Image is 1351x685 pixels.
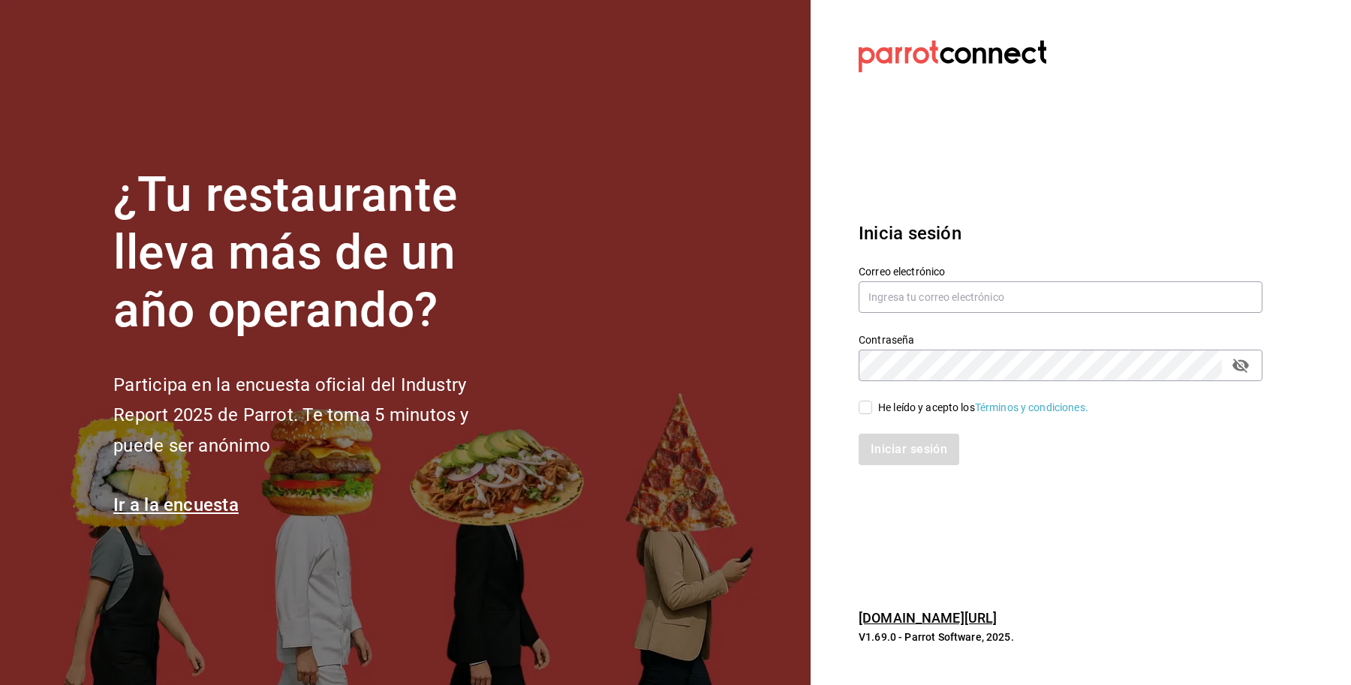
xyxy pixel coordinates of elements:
div: He leído y acepto los [878,400,1088,416]
a: [DOMAIN_NAME][URL] [859,610,997,626]
h3: Inicia sesión [859,220,1262,247]
label: Correo electrónico [859,266,1262,277]
h2: Participa en la encuesta oficial del Industry Report 2025 de Parrot. Te toma 5 minutos y puede se... [113,370,519,461]
label: Contraseña [859,335,1262,345]
a: Ir a la encuesta [113,494,239,515]
button: passwordField [1228,353,1253,378]
h1: ¿Tu restaurante lleva más de un año operando? [113,167,519,339]
a: Términos y condiciones. [975,401,1088,413]
p: V1.69.0 - Parrot Software, 2025. [859,629,1262,644]
input: Ingresa tu correo electrónico [859,281,1262,313]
